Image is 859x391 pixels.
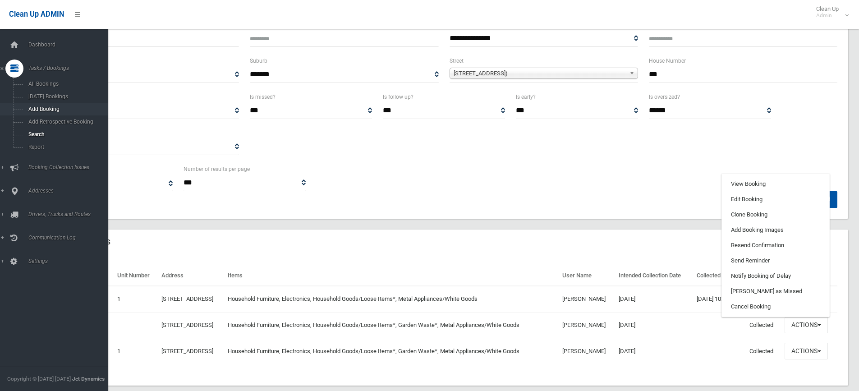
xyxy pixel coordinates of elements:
span: Clean Up [812,5,848,19]
span: Add Retrospective Booking [26,119,107,125]
label: Is follow up? [383,92,413,102]
td: Collected [746,312,781,338]
td: Collected [746,338,781,364]
span: Add Booking [26,106,107,112]
span: Dashboard [26,41,115,48]
th: Collected At [693,266,746,286]
td: [PERSON_NAME] [559,338,615,364]
td: [PERSON_NAME] [559,312,615,338]
strong: Jet Dynamics [72,376,105,382]
a: Resend Confirmation [722,238,829,253]
small: Admin [816,12,839,19]
td: [DATE] 10:43am [693,286,746,312]
span: Communication Log [26,235,115,241]
th: Intended Collection Date [615,266,693,286]
td: [DATE] [615,312,693,338]
span: [STREET_ADDRESS]) [454,68,626,79]
button: Actions [785,343,828,359]
button: Actions [785,317,828,334]
th: Unit Number [114,266,158,286]
label: House Number [649,56,686,66]
td: [DATE] [615,286,693,312]
span: Drivers, Trucks and Routes [26,211,115,217]
td: 1 [114,338,158,364]
a: [PERSON_NAME] as Missed [722,284,829,299]
span: [DATE] Bookings [26,93,107,100]
a: Clone Booking [722,207,829,222]
td: 1 [114,286,158,312]
th: User Name [559,266,615,286]
td: [DATE] [615,338,693,364]
th: Items [224,266,559,286]
a: Edit Booking [722,192,829,207]
a: [STREET_ADDRESS] [161,348,213,354]
span: Tasks / Bookings [26,65,115,71]
label: Suburb [250,56,267,66]
label: Is early? [516,92,536,102]
span: Settings [26,258,115,264]
span: Addresses [26,188,115,194]
a: Notify Booking of Delay [722,268,829,284]
a: [STREET_ADDRESS] [161,322,213,328]
span: Report [26,144,107,150]
a: Add Booking Images [722,222,829,238]
label: Street [450,56,464,66]
td: Household Furniture, Electronics, Household Goods/Loose Items*, Garden Waste*, Metal Appliances/W... [224,312,559,338]
td: Household Furniture, Electronics, Household Goods/Loose Items*, Garden Waste*, Metal Appliances/W... [224,338,559,364]
span: Booking Collection Issues [26,164,115,170]
label: Is oversized? [649,92,680,102]
span: All Bookings [26,81,107,87]
span: Search [26,131,107,138]
td: Household Furniture, Electronics, Household Goods/Loose Items*, Metal Appliances/White Goods [224,286,559,312]
a: Send Reminder [722,253,829,268]
th: Address [158,266,224,286]
label: Is missed? [250,92,276,102]
span: Copyright © [DATE]-[DATE] [7,376,71,382]
a: View Booking [722,176,829,192]
a: Cancel Booking [722,299,829,314]
a: [STREET_ADDRESS] [161,295,213,302]
label: Number of results per page [184,164,250,174]
span: Clean Up ADMIN [9,10,64,18]
td: [PERSON_NAME] [559,286,615,312]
